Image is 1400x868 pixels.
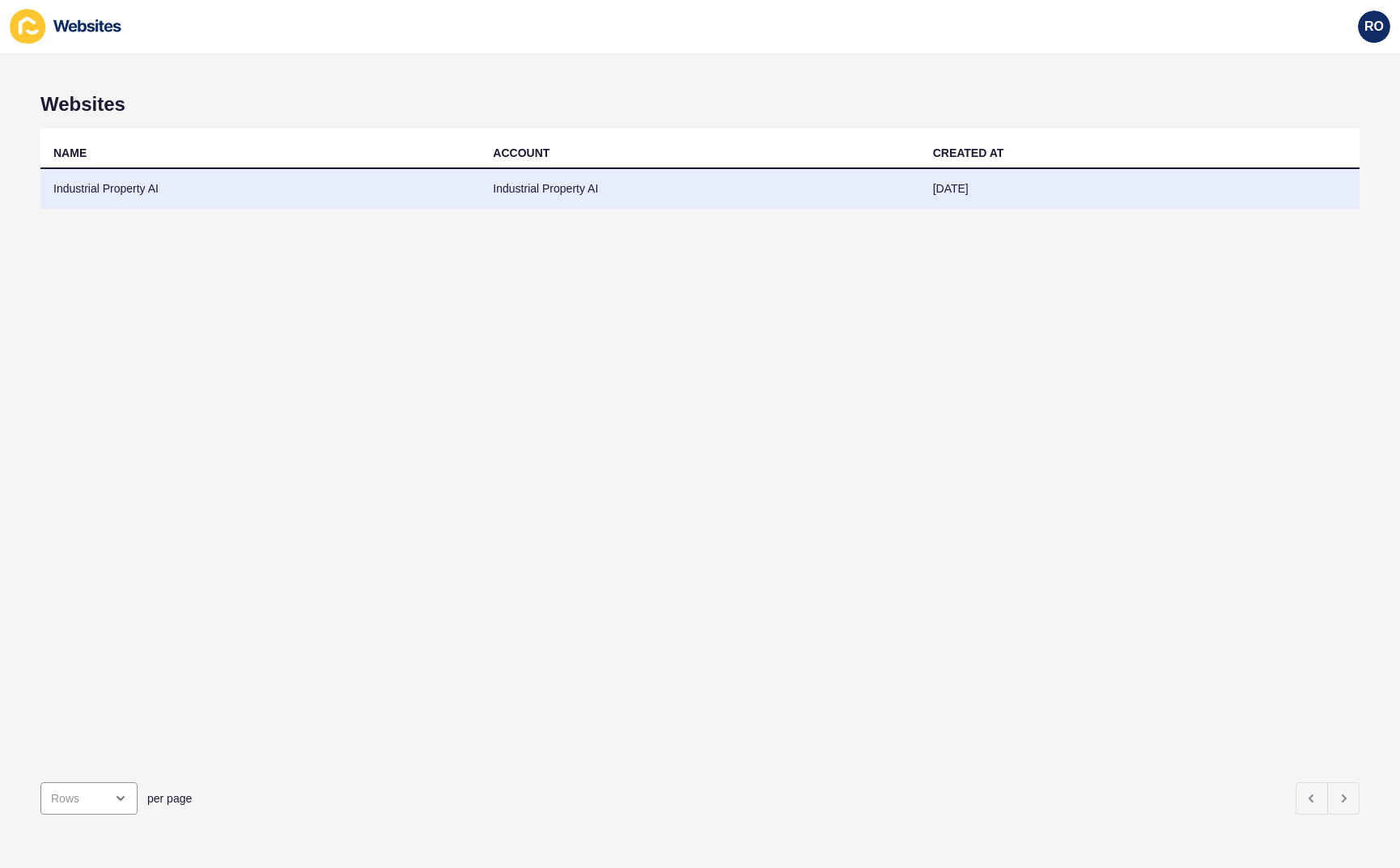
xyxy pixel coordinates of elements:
div: open menu [40,782,138,815]
span: per page [147,790,192,807]
td: Industrial Property AI [40,169,480,209]
td: Industrial Property AI [480,169,919,209]
h1: Websites [40,93,1360,116]
td: [DATE] [920,169,1360,209]
div: ACCOUNT [493,145,549,161]
div: CREATED AT [933,145,1004,161]
span: RO [1364,19,1384,35]
div: NAME [53,145,87,161]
